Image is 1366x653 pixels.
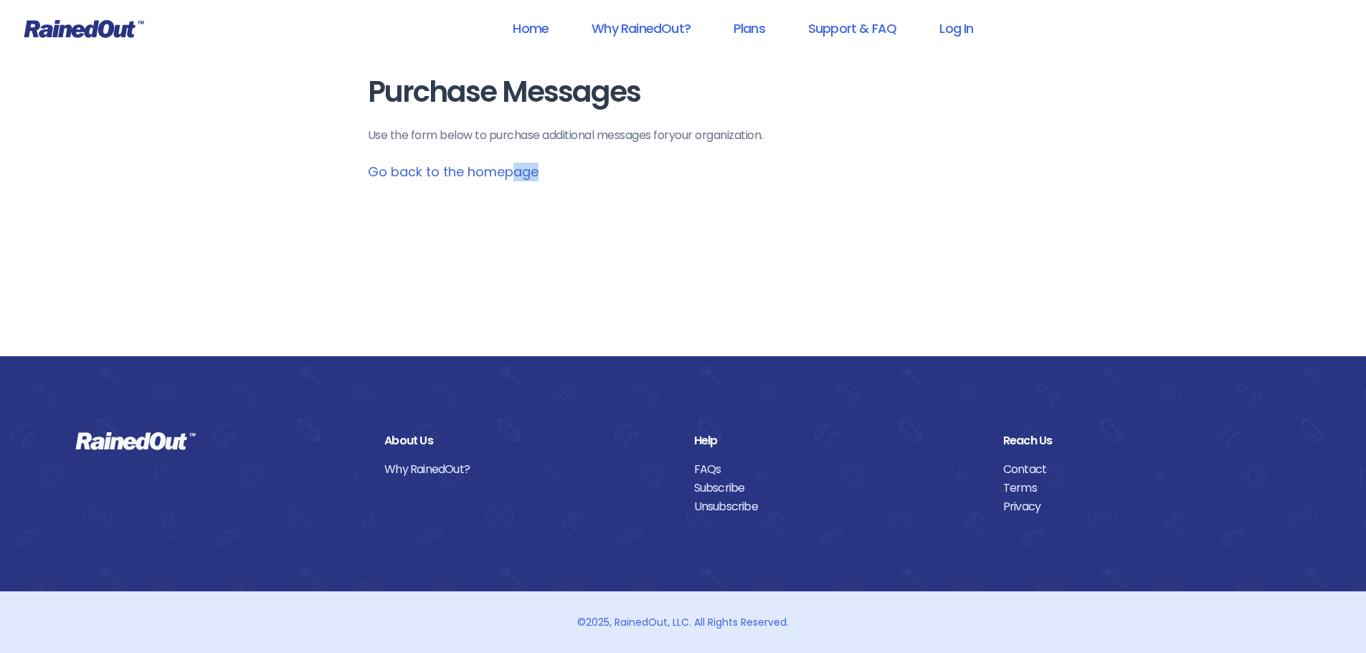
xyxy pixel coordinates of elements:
[694,479,982,497] a: Subscribe
[694,460,982,479] a: FAQs
[573,12,709,44] a: Why RainedOut?
[1003,460,1291,479] a: Contact
[694,497,982,516] a: Unsubscribe
[368,76,999,108] h1: Purchase Messages
[921,12,992,44] a: Log In
[1003,479,1291,497] a: Terms
[1003,497,1291,516] a: Privacy
[384,432,672,450] div: About Us
[368,127,999,144] p: Use the form below to purchase additional messages for your organization .
[384,460,672,479] a: Why RainedOut?
[715,12,784,44] a: Plans
[694,432,982,450] div: Help
[494,12,567,44] a: Home
[789,12,915,44] a: Support & FAQ
[368,163,539,181] a: Go back to the homepage
[1003,432,1291,450] div: Reach Us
